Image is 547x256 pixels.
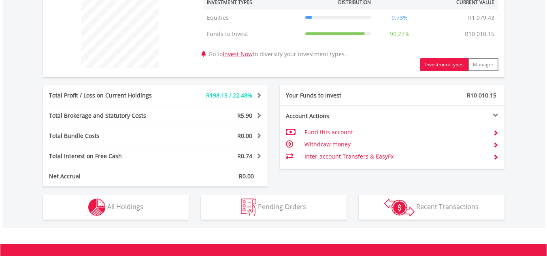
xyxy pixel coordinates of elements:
[203,26,301,42] td: Funds to Invest
[43,132,174,140] div: Total Bundle Costs
[237,152,252,160] span: R0.74
[375,10,424,26] td: 9.73%
[280,112,392,120] div: Account Actions
[467,91,496,99] span: R10 010.15
[416,202,479,211] span: Recent Transactions
[43,172,174,180] div: Net Accrual
[43,91,174,99] div: Total Profit / Loss on Current Holdings
[375,26,424,42] td: 90.27%
[237,112,252,119] span: R5.90
[43,112,174,120] div: Total Brokerage and Statutory Costs
[43,195,189,220] button: All Holdings
[304,138,486,150] td: Withdraw money
[468,58,498,71] button: Manager
[384,199,415,216] img: transactions-zar-wht.png
[241,199,256,216] img: pending_instructions-wht.png
[258,202,306,211] span: Pending Orders
[223,50,253,58] a: Invest Now
[206,91,252,99] span: R198.15 / 22.48%
[420,58,468,71] button: Investment types
[461,26,498,42] td: R10 010.15
[237,132,252,140] span: R0.00
[107,202,143,211] span: All Holdings
[239,172,254,180] span: R0.00
[464,10,498,26] td: R1 079.43
[203,10,301,26] td: Equities
[359,195,504,220] button: Recent Transactions
[304,150,486,163] td: Inter-account Transfers & EasyFx
[304,126,486,138] td: Fund this account
[280,91,392,99] div: Your Funds to Invest
[88,199,106,216] img: holdings-wht.png
[201,195,347,220] button: Pending Orders
[43,152,174,160] div: Total Interest on Free Cash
